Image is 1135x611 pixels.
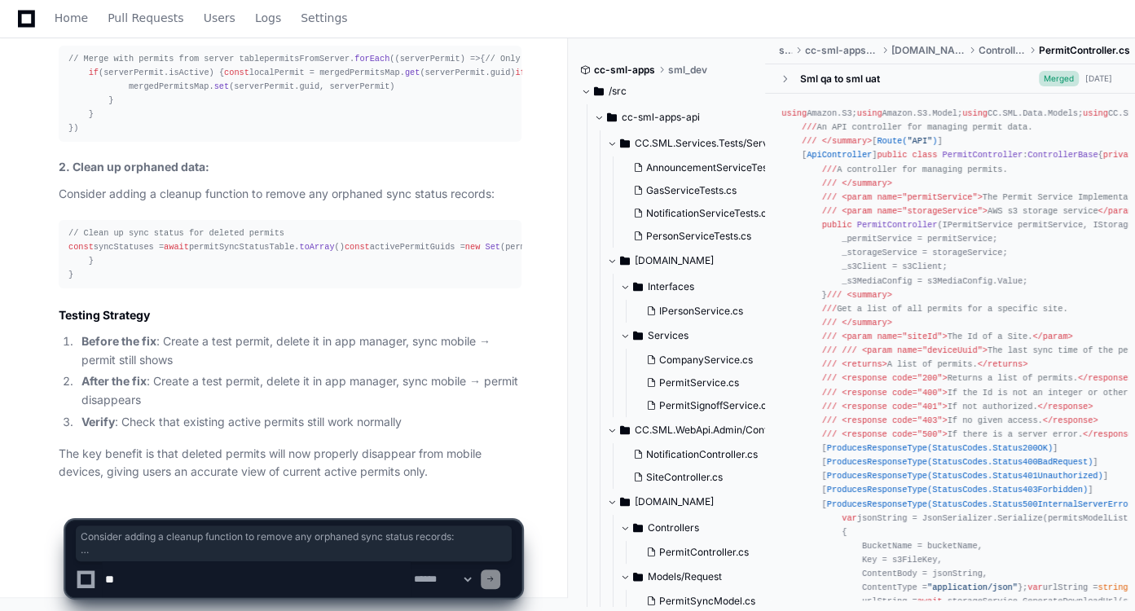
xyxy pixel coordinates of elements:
span: guid [491,68,511,77]
span: isActive [169,68,209,77]
span: const [224,68,249,77]
button: /src [581,78,754,104]
span: IPersonService.cs [659,305,743,318]
span: </response> [1043,415,1098,425]
span: /// [822,415,837,425]
span: AnnouncementServiceTests.cs [646,161,789,174]
button: IPersonService.cs [640,300,772,323]
svg: Directory [607,108,617,127]
span: ProducesResponseType(StatusCodes.Status401Unauthorized) [827,471,1103,481]
button: SiteController.cs [627,466,770,489]
span: const [68,242,94,252]
span: Services [648,329,688,342]
span: CC.SML.Services.Tests/Services [635,137,780,150]
button: CC.SML.Services.Tests/Services [607,130,780,156]
span: if [89,68,99,77]
span: using [781,108,807,118]
div: Sml qa to sml uat [799,73,879,86]
span: If no given access. [822,415,1098,425]
span: ( ) => [394,54,480,64]
span: </summary> [822,136,873,146]
div: syncStatuses = permitSyncStatusTable. () activePermitGuids = (permits. ( p. ). ( p. )) ( syncStat... [68,226,512,283]
span: CC.SML.WebApi.Admin/Controllers [635,424,780,437]
button: CompanyService.cs [640,349,772,371]
span: </response> [1038,402,1093,411]
span: </summary> [842,178,892,188]
svg: Directory [594,81,604,101]
span: <response code="200"> [842,374,947,384]
span: // Only merge active permits [485,54,626,64]
span: Interfaces [648,280,694,293]
span: NotificationController.cs [646,448,758,461]
strong: After the fix [81,374,147,388]
span: ApiController [807,151,872,160]
span: GasServiceTests.cs [646,184,737,197]
span: await [164,242,189,252]
span: Returns a list of permits. [822,374,1133,384]
span: /// [802,136,816,146]
button: PermitService.cs [640,371,772,394]
svg: Directory [620,420,630,440]
span: using [857,108,882,118]
strong: 2. Clean up orphaned data: [59,160,209,174]
span: <response code="400"> [842,388,947,398]
span: Controllers [979,44,1026,57]
span: If not authorized. [822,402,1093,411]
span: /// [822,402,837,411]
span: A controller for managing permits. [822,165,1008,174]
span: set [214,81,229,91]
span: cc-sml-apps [594,64,655,77]
li: : Create a test permit, delete it in app manager, sync mobile → permit still shows [77,332,521,370]
span: <summary> [847,290,891,300]
span: /// [822,332,837,341]
p: The key benefit is that deleted permits will now properly disappear from mobile devices, giving u... [59,445,521,482]
strong: Before the fix [81,334,156,348]
span: toArray [299,242,334,252]
span: Merged [1039,71,1079,86]
span: Users [204,13,235,23]
span: ControllerBase [1027,151,1098,160]
span: // Merge with permits from server table [68,54,264,64]
button: cc-sml-apps-api [594,104,767,130]
button: [DOMAIN_NAME] [607,489,780,515]
span: if [515,68,525,77]
span: ProducesResponseType(StatusCodes.Status400BadRequest) [827,457,1093,467]
span: CompanyService.cs [659,354,753,367]
span: /// [822,388,837,398]
div: permitsFromServer. ( { (serverPermit. ) { localPermit = mergedPermitsMap. (serverPermit. ) (!loca... [68,52,512,136]
span: /src [609,85,627,98]
span: /// [822,345,837,355]
span: /// [822,192,837,202]
span: cc-sml-apps-api [622,111,700,124]
span: ProducesResponseType(StatusCodes.Status403Forbidden) [827,486,1088,495]
p: Consider adding a cleanup function to remove any orphaned sync status records: [59,185,521,204]
span: /// [827,290,842,300]
span: Logs [255,13,281,23]
span: const [345,242,370,252]
svg: Directory [633,326,643,345]
span: <param name="permitService"> [842,192,983,202]
li: : Create a test permit, delete it in app manager, sync mobile → permit disappears [77,372,521,410]
span: </summary> [842,318,892,327]
span: PermitSignoffService.cs [659,399,772,412]
span: serverPermit [400,54,460,64]
button: Services [620,323,781,349]
span: <response code="500"> [842,429,947,439]
span: /// [822,178,837,188]
span: PermitController [943,151,1023,160]
span: public [877,151,907,160]
button: AnnouncementServiceTests.cs [627,156,783,179]
span: /// [822,165,837,174]
button: [DOMAIN_NAME] [607,248,780,274]
span: SiteController.cs [646,471,723,484]
span: public [822,220,852,230]
span: PermitService.cs [659,376,739,389]
span: Get a list of all permits for a specific site. [822,304,1068,314]
span: /// [842,345,856,355]
span: sml_dev [668,64,707,77]
span: Consider adding a cleanup function to remove any orphaned sync status records: // Clean up sync s... [81,530,507,556]
span: class [913,151,938,160]
svg: Directory [633,277,643,297]
svg: Directory [620,134,630,153]
span: A list of permits. [822,359,1028,369]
